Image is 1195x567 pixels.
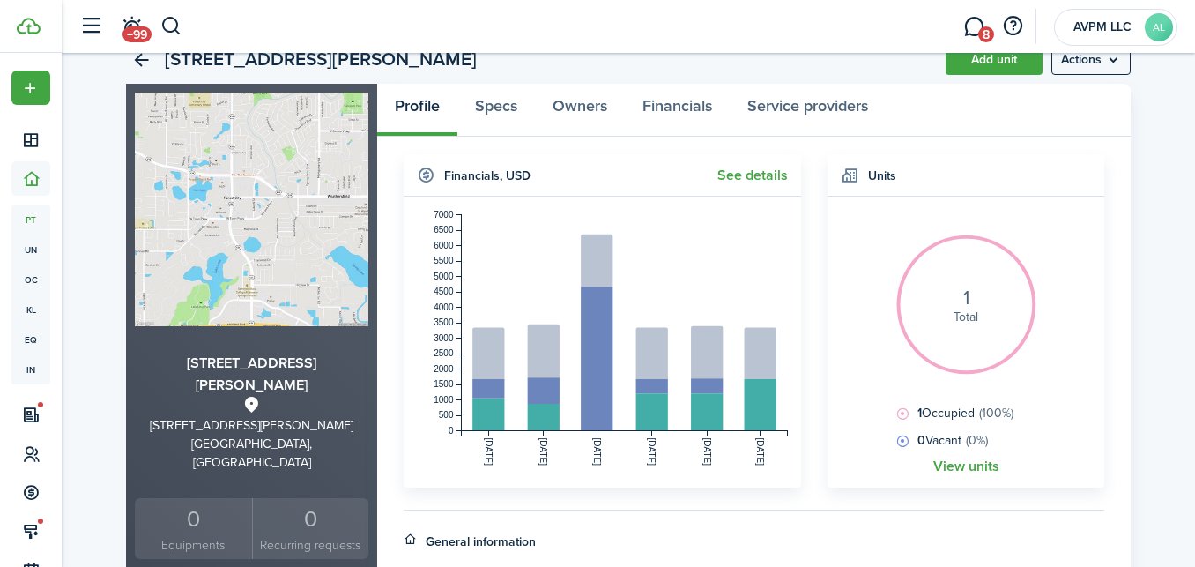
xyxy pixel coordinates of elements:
[11,325,50,354] a: eq
[11,354,50,384] a: in
[135,498,252,559] a: 0Equipments
[11,295,50,325] a: kl
[135,435,368,472] div: [GEOGRAPHIC_DATA], [GEOGRAPHIC_DATA]
[978,26,994,42] span: 8
[957,4,991,49] a: Messaging
[434,317,454,327] tspan: 3500
[434,241,454,250] tspan: 6000
[755,438,765,466] tspan: [DATE]
[535,84,625,137] a: Owners
[484,438,494,466] tspan: [DATE]
[434,256,454,265] tspan: 5500
[647,438,657,466] tspan: [DATE]
[11,71,50,105] button: Open menu
[434,272,454,281] tspan: 5000
[434,348,454,358] tspan: 2500
[252,498,369,559] a: 0 Recurring requests
[426,533,536,551] h4: General information
[11,265,50,295] a: oc
[946,45,1043,75] a: Add unit
[963,288,969,308] i: 1
[434,333,454,343] tspan: 3000
[439,410,454,420] tspan: 500
[457,84,535,137] a: Specs
[868,167,896,185] h4: Units
[434,379,454,389] tspan: 1500
[933,459,999,474] a: View units
[1145,13,1173,41] avatar-text: AL
[139,536,248,555] small: Equipments
[966,431,988,450] span: (0%)
[913,431,988,450] span: Vacant
[135,416,368,435] div: [STREET_ADDRESS][PERSON_NAME]
[434,395,454,405] tspan: 1000
[11,205,50,235] a: pt
[115,4,148,49] a: Notifications
[913,404,1013,422] span: Occupied
[449,426,454,436] tspan: 0
[917,404,922,422] b: 1
[538,438,548,466] tspan: [DATE]
[434,364,454,374] tspan: 2000
[998,11,1028,41] button: Open resource center
[625,84,730,137] a: Financials
[979,404,1013,422] span: (100%)
[444,167,531,185] h4: Financials , USD
[954,308,978,326] span: Total
[434,302,454,312] tspan: 4000
[126,45,156,75] a: Back
[730,84,886,137] a: Service providers
[74,10,108,43] button: Open sidebar
[592,438,602,466] tspan: [DATE]
[434,210,454,220] tspan: 7000
[257,503,365,536] div: 0
[165,45,477,75] h2: [STREET_ADDRESS][PERSON_NAME]
[717,168,788,183] a: See details
[135,353,368,396] h3: [STREET_ADDRESS][PERSON_NAME]
[257,536,365,555] small: Recurring requests
[1051,45,1131,75] button: Open menu
[917,431,925,450] b: 0
[1067,21,1138,34] span: AVPM LLC
[17,18,41,34] img: TenantCloud
[139,503,248,536] div: 0
[122,26,152,42] span: +99
[135,93,368,326] img: Property avatar
[1051,45,1131,75] menu-btn: Actions
[11,235,50,265] a: un
[702,438,712,466] tspan: [DATE]
[160,11,182,41] button: Search
[434,225,454,235] tspan: 6500
[434,287,454,296] tspan: 4500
